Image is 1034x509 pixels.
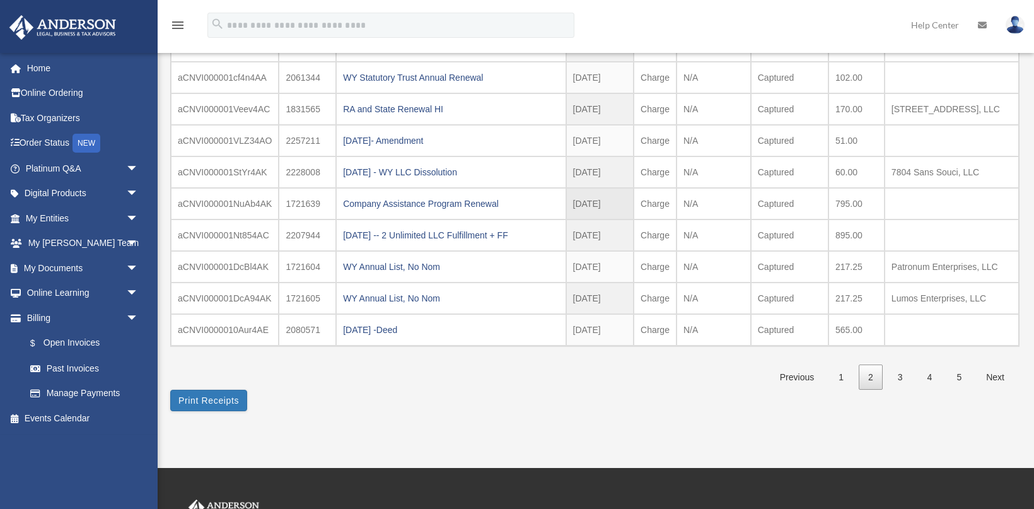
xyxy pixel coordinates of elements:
[828,125,885,156] td: 51.00
[171,251,279,283] td: aCNVI000001DcBl4AK
[343,195,559,213] div: Company Assistance Program Renewal
[171,156,279,188] td: aCNVI000001StYr4AK
[211,17,224,31] i: search
[918,365,942,390] a: 4
[829,365,853,390] a: 1
[1006,16,1025,34] img: User Pic
[126,181,151,207] span: arrow_drop_down
[171,93,279,125] td: aCNVI000001Veev4AC
[279,93,336,125] td: 1831565
[343,226,559,244] div: [DATE] -- 2 Unlimited LLC Fulfillment + FF
[828,314,885,346] td: 565.00
[770,365,823,390] a: Previous
[126,231,151,257] span: arrow_drop_down
[9,406,158,431] a: Events Calendar
[566,314,634,346] td: [DATE]
[828,62,885,93] td: 102.00
[9,56,158,81] a: Home
[9,231,158,256] a: My [PERSON_NAME] Teamarrow_drop_down
[888,365,912,390] a: 3
[279,188,336,219] td: 1721639
[566,93,634,125] td: [DATE]
[859,365,883,390] a: 2
[885,251,1019,283] td: Patronum Enterprises, LLC
[634,251,677,283] td: Charge
[634,93,677,125] td: Charge
[751,283,828,314] td: Captured
[171,283,279,314] td: aCNVI000001DcA94AK
[677,156,751,188] td: N/A
[279,125,336,156] td: 2257211
[18,331,158,356] a: $Open Invoices
[677,283,751,314] td: N/A
[37,336,44,351] span: $
[751,125,828,156] td: Captured
[634,62,677,93] td: Charge
[677,188,751,219] td: N/A
[171,62,279,93] td: aCNVI000001cf4n4AA
[126,156,151,182] span: arrow_drop_down
[9,281,158,306] a: Online Learningarrow_drop_down
[171,219,279,251] td: aCNVI000001Nt854AC
[171,125,279,156] td: aCNVI000001VLZ34AO
[18,381,158,406] a: Manage Payments
[170,390,247,411] button: Print Receipts
[343,100,559,118] div: RA and State Renewal HI
[634,283,677,314] td: Charge
[634,125,677,156] td: Charge
[343,290,559,307] div: WY Annual List, No Nom
[18,356,151,381] a: Past Invoices
[634,314,677,346] td: Charge
[126,305,151,331] span: arrow_drop_down
[977,365,1014,390] a: Next
[279,156,336,188] td: 2228008
[126,281,151,307] span: arrow_drop_down
[126,255,151,281] span: arrow_drop_down
[171,314,279,346] td: aCNVI0000010Aur4AE
[751,188,828,219] td: Captured
[279,251,336,283] td: 1721604
[751,314,828,346] td: Captured
[566,156,634,188] td: [DATE]
[279,314,336,346] td: 2080571
[677,219,751,251] td: N/A
[9,305,158,331] a: Billingarrow_drop_down
[171,188,279,219] td: aCNVI000001NuAb4AK
[279,62,336,93] td: 2061344
[828,188,885,219] td: 795.00
[343,258,559,276] div: WY Annual List, No Nom
[566,125,634,156] td: [DATE]
[677,251,751,283] td: N/A
[170,18,185,33] i: menu
[343,132,559,149] div: [DATE]- Amendment
[828,251,885,283] td: 217.25
[9,81,158,106] a: Online Ordering
[751,156,828,188] td: Captured
[828,93,885,125] td: 170.00
[885,156,1019,188] td: 7804 Sans Souci, LLC
[6,15,120,40] img: Anderson Advisors Platinum Portal
[9,131,158,156] a: Order StatusNEW
[566,219,634,251] td: [DATE]
[9,105,158,131] a: Tax Organizers
[947,365,971,390] a: 5
[9,255,158,281] a: My Documentsarrow_drop_down
[885,283,1019,314] td: Lumos Enterprises, LLC
[170,22,185,33] a: menu
[9,181,158,206] a: Digital Productsarrow_drop_down
[751,219,828,251] td: Captured
[566,62,634,93] td: [DATE]
[634,219,677,251] td: Charge
[751,62,828,93] td: Captured
[885,93,1019,125] td: [STREET_ADDRESS], LLC
[634,156,677,188] td: Charge
[343,321,559,339] div: [DATE] -Deed
[751,93,828,125] td: Captured
[677,93,751,125] td: N/A
[343,69,559,86] div: WY Statutory Trust Annual Renewal
[677,62,751,93] td: N/A
[126,206,151,231] span: arrow_drop_down
[9,156,158,181] a: Platinum Q&Aarrow_drop_down
[828,219,885,251] td: 895.00
[828,283,885,314] td: 217.25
